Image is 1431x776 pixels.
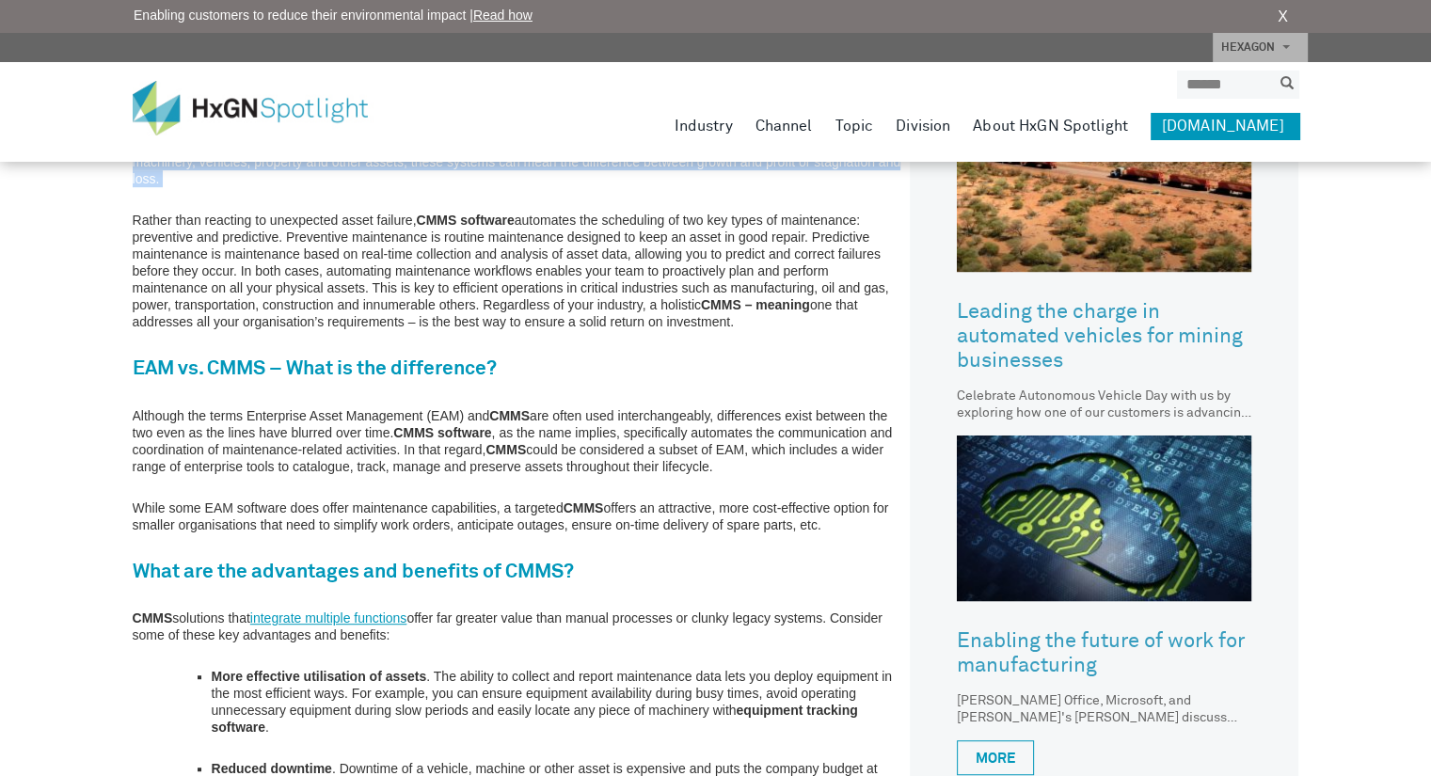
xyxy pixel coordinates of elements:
strong: equipment tracking software [212,703,858,735]
h2: EAM vs. CMMS – What is the difference? [133,355,901,385]
p: While some EAM software does offer maintenance capabilities, a targeted offers an attractive, mor... [133,499,901,533]
div: Celebrate Autonomous Vehicle Day with us by exploring how one of our customers is advancing auton... [957,388,1251,421]
strong: CMMS [485,442,526,457]
a: X [1278,6,1288,28]
a: integrate multiple functions [250,610,407,626]
a: Enabling the future of work for manufacturing [957,615,1251,692]
p: solutions that offer far greater value than manual processes or clunky legacy systems. Consider s... [133,610,901,643]
strong: More effective utilisation of assets [212,669,427,684]
strong: CMMS [564,500,604,515]
li: . The ability to collect and report maintenance data lets you deploy equipment in the most effici... [212,668,901,736]
strong: CMMS [489,408,530,423]
a: [DOMAIN_NAME] [1151,113,1299,139]
a: Read how [473,8,533,23]
strong: Reduced downtime [212,761,332,776]
a: Leading the charge in automated vehicles for mining businesses [957,286,1251,388]
a: Topic [835,113,873,139]
img: HxGN Spotlight [133,81,396,135]
a: About HxGN Spotlight [973,113,1128,139]
div: [PERSON_NAME] Office, Microsoft, and [PERSON_NAME]'s [PERSON_NAME] discuss how cloud technologies... [957,692,1251,726]
a: HEXAGON [1213,33,1308,62]
a: Industry [675,113,733,139]
img: Leading the charge in automated vehicles for mining businesses [957,106,1251,272]
strong: CMMS software [416,213,514,228]
strong: CMMS – meaning [701,297,810,312]
a: Channel [755,113,813,139]
h2: What are the advantages and benefits of CMMS? [133,558,901,588]
strong: CMMS software [393,425,491,440]
img: Enabling the future of work for manufacturing [957,436,1251,601]
span: Enabling customers to reduce their environmental impact | [134,6,533,25]
p: Although the terms Enterprise Asset Management (EAM) and are often used interchangeably, differen... [133,407,901,475]
p: Rather than reacting to unexpected asset failure, automates the scheduling of two key types of ma... [133,212,901,330]
strong: CMMS [133,610,173,626]
a: More [957,740,1034,775]
a: Division [896,113,950,139]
